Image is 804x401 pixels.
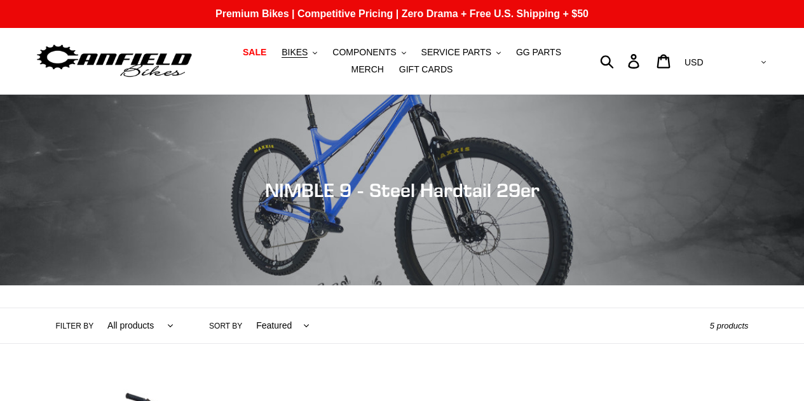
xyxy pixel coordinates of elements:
[243,47,266,58] span: SALE
[415,44,507,61] button: SERVICE PARTS
[510,44,568,61] a: GG PARTS
[265,179,540,201] span: NIMBLE 9 - Steel Hardtail 29er
[56,320,94,332] label: Filter by
[332,47,396,58] span: COMPONENTS
[35,41,194,81] img: Canfield Bikes
[326,44,412,61] button: COMPONENTS
[393,61,460,78] a: GIFT CARDS
[209,320,242,332] label: Sort by
[516,47,561,58] span: GG PARTS
[710,321,749,330] span: 5 products
[282,47,308,58] span: BIKES
[275,44,324,61] button: BIKES
[351,64,384,75] span: MERCH
[421,47,491,58] span: SERVICE PARTS
[345,61,390,78] a: MERCH
[399,64,453,75] span: GIFT CARDS
[236,44,273,61] a: SALE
